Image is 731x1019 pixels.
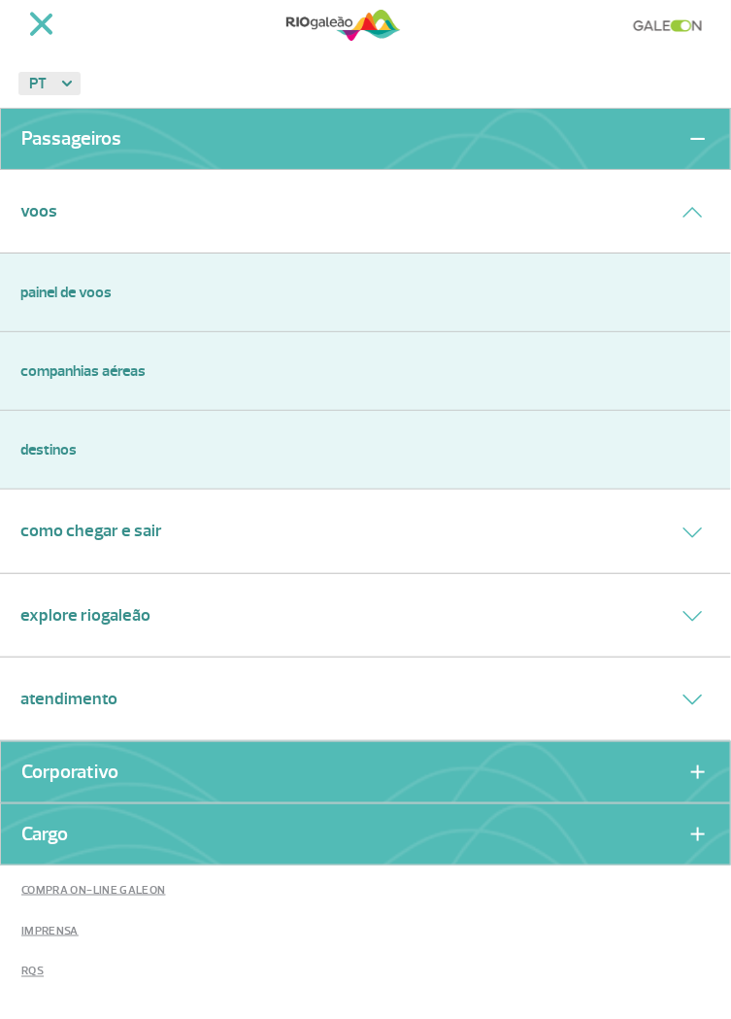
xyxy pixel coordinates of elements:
a: Painel de voos [20,281,711,304]
a: Corporativo [21,765,118,779]
a: Voos [20,198,57,224]
a: Explore RIOgaleão [20,602,150,628]
a: Companhias Aéreas [20,359,711,383]
a: Como chegar e sair [20,518,162,544]
a: Atendimento [20,686,117,712]
a: Passageiros [21,132,121,146]
a: Cargo [21,828,68,841]
a: Destinos [20,438,711,461]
